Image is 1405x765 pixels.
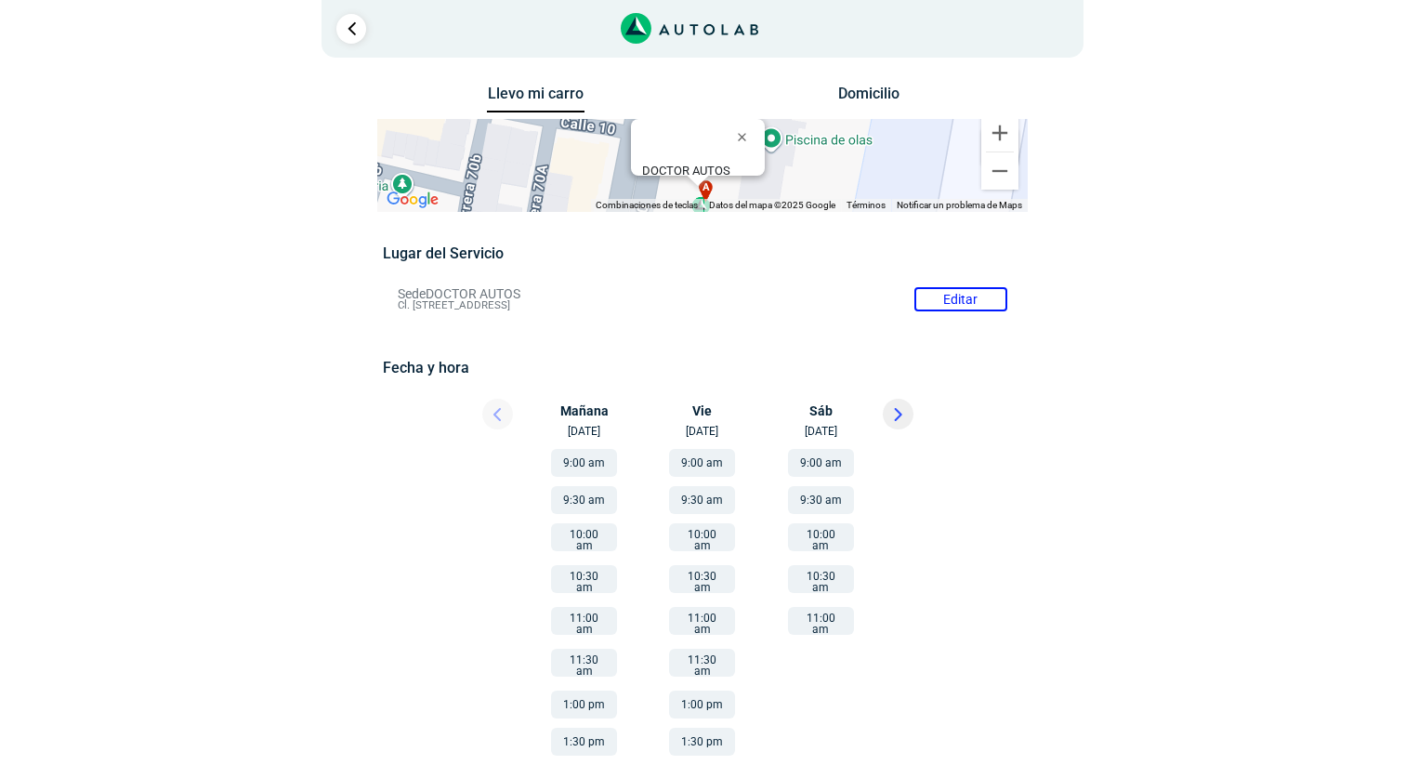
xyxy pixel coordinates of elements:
[788,565,854,593] button: 10:30 am
[847,200,886,210] a: Términos (se abre en una nueva pestaña)
[551,691,617,719] button: 1:00 pm
[383,359,1021,376] h5: Fecha y hora
[336,14,366,44] a: Ir al paso anterior
[788,486,854,514] button: 9:30 am
[669,565,735,593] button: 10:30 am
[669,523,735,551] button: 10:00 am
[551,486,617,514] button: 9:30 am
[551,523,617,551] button: 10:00 am
[669,728,735,756] button: 1:30 pm
[669,691,735,719] button: 1:00 pm
[642,164,730,178] b: DOCTOR AUTOS
[702,180,710,196] span: a
[981,114,1018,152] button: Ampliar
[788,523,854,551] button: 10:00 am
[821,85,918,112] button: Domicilio
[382,188,443,212] img: Google
[788,449,854,477] button: 9:00 am
[551,607,617,635] button: 11:00 am
[669,486,735,514] button: 9:30 am
[709,200,835,210] span: Datos del mapa ©2025 Google
[981,152,1018,190] button: Reducir
[551,728,617,756] button: 1:30 pm
[551,649,617,677] button: 11:30 am
[551,565,617,593] button: 10:30 am
[621,19,759,36] a: Link al sitio de autolab
[596,199,698,212] button: Combinaciones de teclas
[551,449,617,477] button: 9:00 am
[382,188,443,212] a: Abre esta zona en Google Maps (se abre en una nueva ventana)
[897,200,1022,210] a: Notificar un problema de Maps
[487,85,584,113] button: Llevo mi carro
[642,164,765,191] div: Cl. [STREET_ADDRESS]
[669,649,735,677] button: 11:30 am
[788,607,854,635] button: 11:00 am
[669,449,735,477] button: 9:00 am
[724,114,768,159] button: Cerrar
[669,607,735,635] button: 11:00 am
[383,244,1021,262] h5: Lugar del Servicio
